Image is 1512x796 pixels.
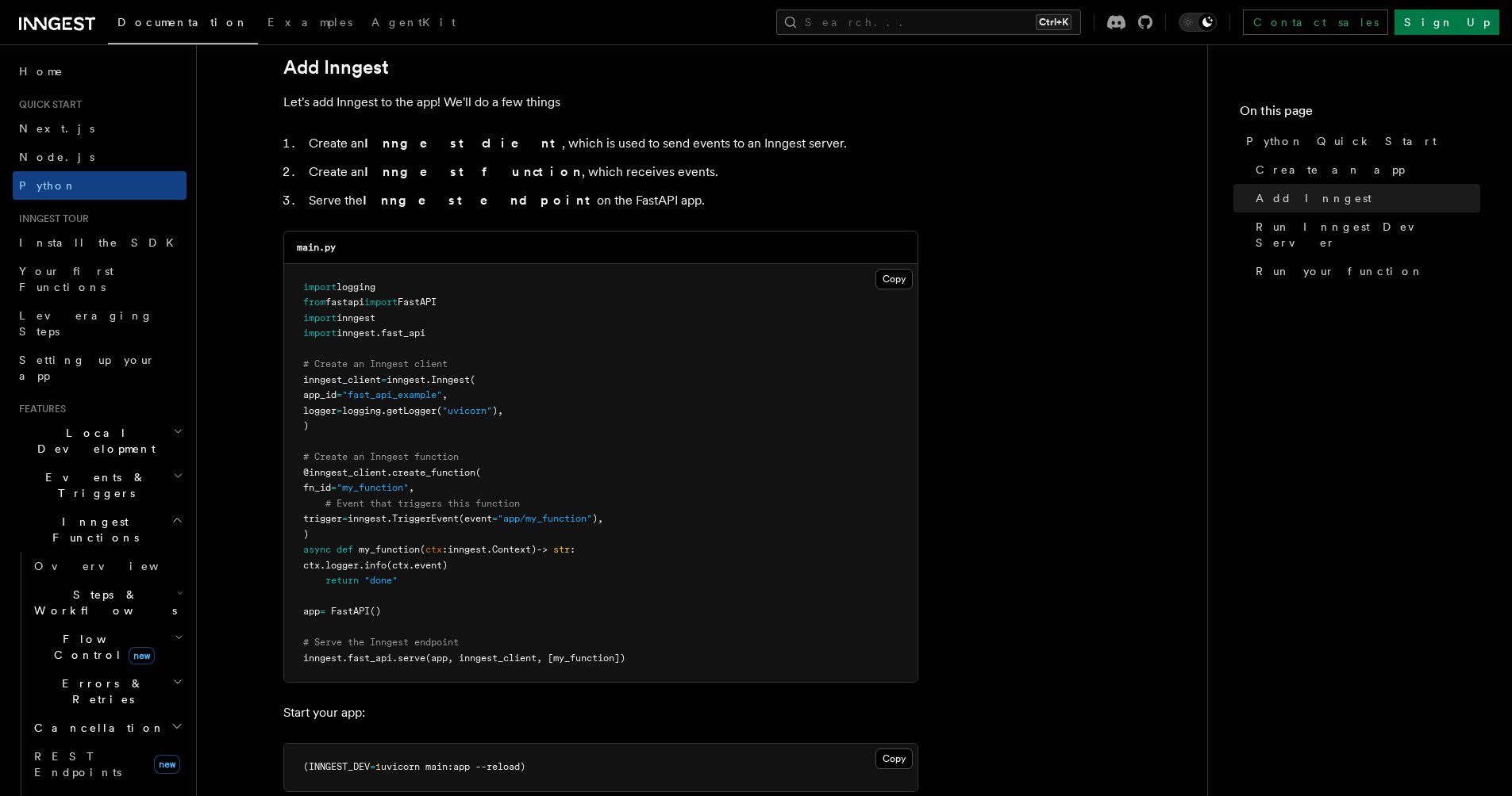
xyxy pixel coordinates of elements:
button: Copy [875,748,913,769]
span: Features [13,403,66,415]
span: Inngest Functions [13,514,171,545]
span: = [337,405,342,416]
a: Documentation [108,5,258,44]
strong: Inngest client [364,136,562,151]
span: : [570,544,575,555]
span: def [337,544,353,555]
span: Leveraging Steps [19,309,153,338]
span: Overview [34,560,198,572]
span: (app, inngest_client, [my_function]) [425,652,625,664]
span: = [342,513,348,524]
span: inngest [303,652,342,664]
span: logging. [342,405,387,416]
span: Local Development [13,425,173,457]
span: # Create an Inngest client [303,358,448,369]
a: Add Inngest [283,56,389,78]
span: ctx [425,544,442,555]
span: (INNGEST_DEV [303,761,370,772]
span: FastAPI [331,606,370,617]
span: Errors & Retries [28,675,172,707]
a: Python Quick Start [1240,127,1480,155]
button: Events & Triggers [13,463,187,507]
span: inngest [448,544,487,555]
span: info [364,560,387,571]
span: inngest [337,327,375,339]
button: Errors & Retries [28,669,187,714]
span: = [370,761,375,772]
span: Steps & Workflows [28,587,177,618]
span: . [387,467,392,478]
span: str [553,544,570,555]
span: Setting up your app [19,354,156,382]
span: Cancellation [28,720,165,736]
span: create_function [392,467,475,478]
button: Cancellation [28,714,187,742]
span: Python Quick Start [1246,133,1437,149]
span: import [303,327,337,339]
code: main.py [297,242,336,253]
a: Examples [258,5,362,43]
span: logger [325,560,359,571]
a: Next.js [13,114,187,143]
span: = [331,482,337,493]
span: getLogger [387,405,437,416]
span: trigger [303,513,342,524]
kbd: Ctrl+K [1036,14,1071,30]
a: Home [13,57,187,86]
span: ) [303,420,309,431]
span: "fast_api_example" [342,389,442,400]
span: -> [537,544,548,555]
span: app [303,606,320,617]
span: ) [303,529,309,540]
a: Sign Up [1395,10,1499,35]
a: Create an app [1249,155,1480,184]
span: Inngest [431,374,470,385]
span: new [154,755,180,774]
span: ( [475,467,481,478]
span: Documentation [117,16,248,29]
span: AgentKit [371,16,456,29]
span: import [303,281,337,293]
span: . [375,327,381,339]
a: Leveraging Steps [13,301,187,346]
span: fast_api [381,327,425,339]
span: # Create an Inngest function [303,451,459,462]
a: Install the SDK [13,228,187,257]
span: . [320,560,325,571]
strong: Inngest endpoint [363,193,597,208]
span: . [392,652,398,664]
span: "my_function" [337,482,409,493]
span: = [337,389,342,400]
span: . [425,374,431,385]
button: Flow Controlnew [28,625,187,669]
span: . [359,560,364,571]
h4: On this page [1240,101,1480,127]
span: Flow Control [28,631,175,663]
span: "app/my_function" [498,513,592,524]
a: Add Inngest [1249,184,1480,212]
span: = [381,374,387,385]
span: Add Inngest [1256,190,1372,206]
span: inngest. [348,513,392,524]
span: Run your function [1256,263,1424,279]
button: Toggle dark mode [1179,13,1217,32]
span: return [325,575,359,586]
span: # Event that triggers this function [325,498,520,509]
span: inngest [387,374,425,385]
a: Python [13,171,187,200]
span: inngest_client [303,374,381,385]
a: Node.js [13,143,187,171]
span: : [442,544,448,555]
span: @inngest_client [303,467,387,478]
a: Run your function [1249,257,1480,285]
a: Your first Functions [13,257,187,301]
span: REST Endpoints [34,750,121,779]
span: from [303,297,325,308]
li: Create an , which receives events. [304,161,918,183]
span: ), [492,405,503,416]
span: FastAPI [398,297,437,308]
span: new [129,647,155,664]
span: Your first Functions [19,265,113,293]
span: Inngest tour [13,212,89,225]
span: fn_id [303,482,331,493]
